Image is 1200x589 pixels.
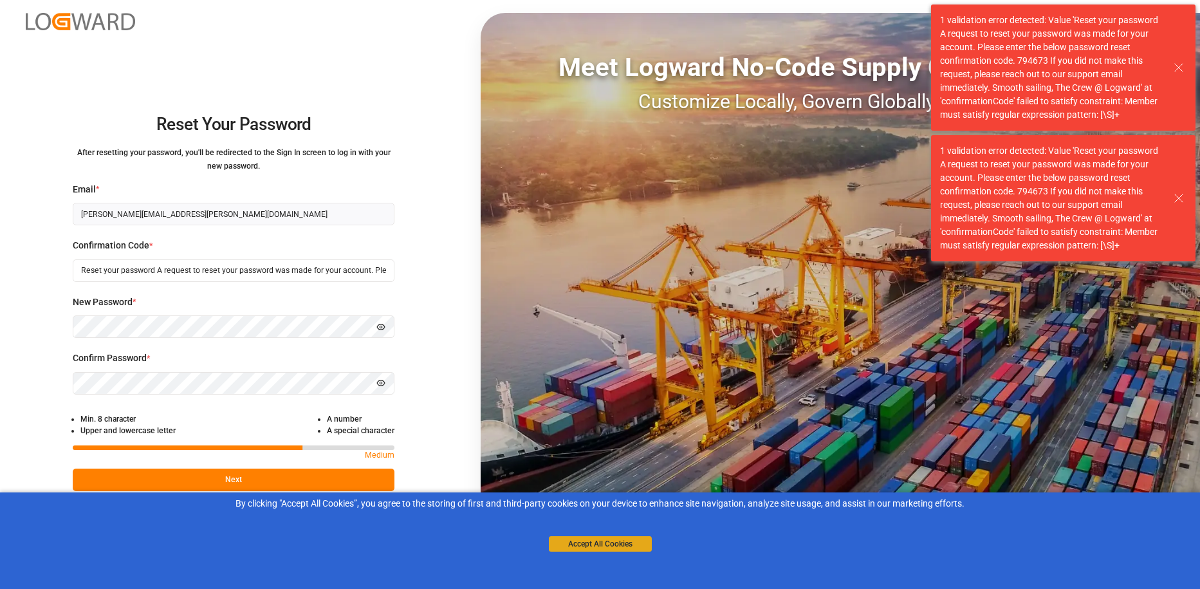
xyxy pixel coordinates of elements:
[77,148,391,171] small: After resetting your password, you'll be redirected to the Sign In screen to log in with your new...
[80,426,176,435] small: Upper and lowercase letter
[73,259,394,282] input: Enter the 6 digit code sent to your registered email address
[327,426,394,435] small: A special character
[940,144,1161,252] div: 1 validation error detected: Value 'Reset your password A request to reset your password was made...
[73,351,147,365] span: Confirm Password
[940,14,1161,122] div: 1 validation error detected: Value 'Reset your password A request to reset your password was made...
[73,469,394,491] button: Next
[9,497,1191,510] div: By clicking "Accept All Cookies”, you agree to the storing of first and third-party cookies on yo...
[26,13,135,30] img: Logward_new_orange.png
[481,87,1200,116] div: Customize Locally, Govern Globally, Deliver Fast
[73,104,394,145] h2: Reset Your Password
[73,183,96,196] span: Email
[327,415,362,424] small: A number
[365,450,394,463] p: Medium
[481,48,1200,87] div: Meet Logward No-Code Supply Chain Execution:
[73,295,133,309] span: New Password
[73,239,149,252] span: Confirmation Code
[73,203,394,225] input: Enter your email
[80,413,176,425] li: Min. 8 character
[549,536,652,552] button: Accept All Cookies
